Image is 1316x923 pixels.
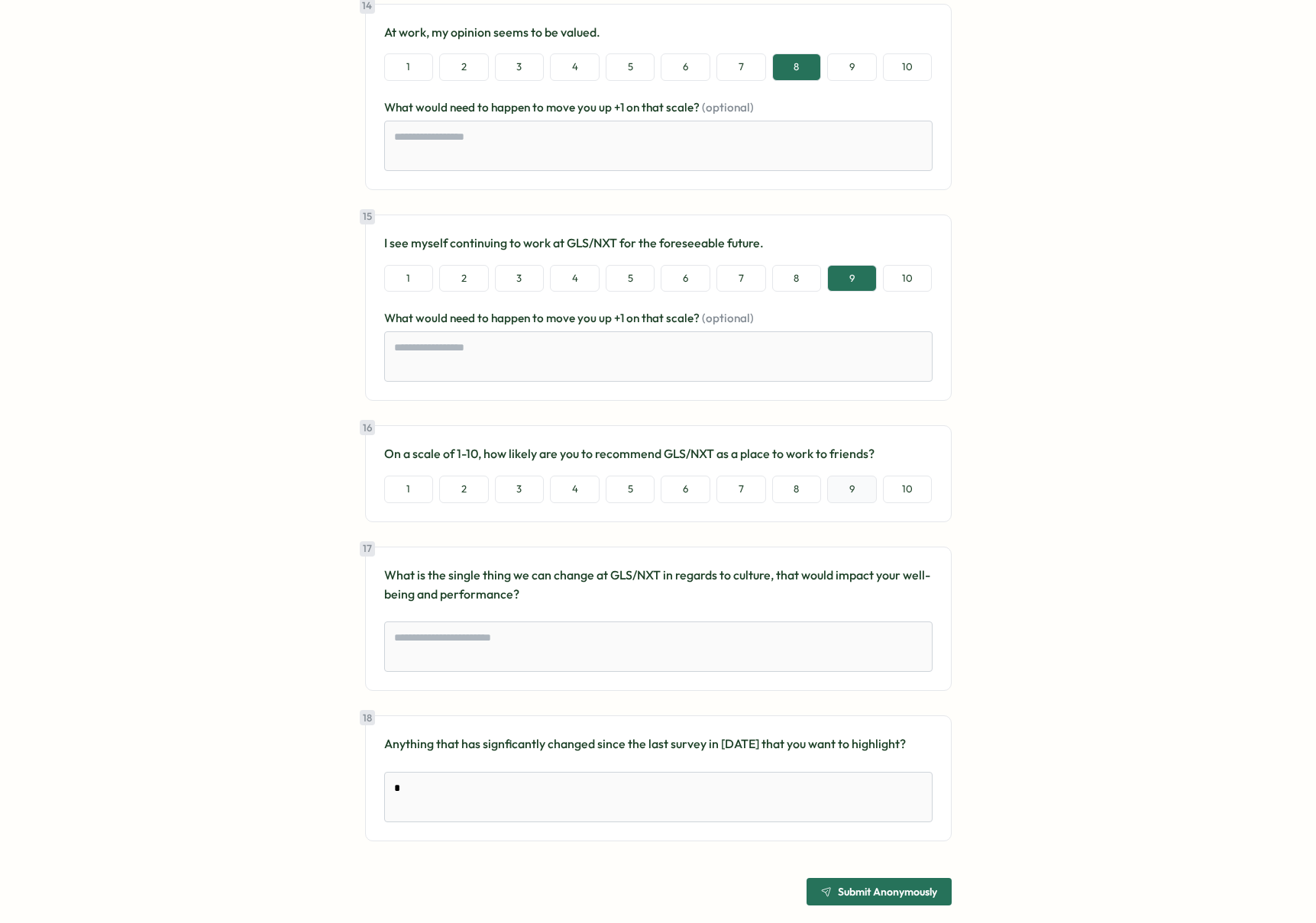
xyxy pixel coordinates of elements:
button: 3 [495,53,545,81]
button: 5 [606,476,655,503]
span: you [577,100,599,115]
span: scale? [666,100,702,115]
p: I see myself continuing to work at GLS/NXT for the foreseeable future. [384,234,933,253]
button: Submit Anonymously [807,878,952,905]
span: up [599,100,614,115]
button: 9 [827,476,877,503]
p: On a scale of 1-10, how likely are you to recommend GLS/NXT as a place to work to friends? [384,444,933,463]
p: At work, my opinion seems to be valued. [384,23,933,42]
span: What [384,100,415,115]
span: move [546,100,577,115]
span: to [532,100,546,115]
span: need [450,311,477,325]
span: (optional) [702,311,754,325]
div: 16 [360,420,375,435]
button: 8 [772,53,822,81]
button: 2 [439,476,489,503]
button: 5 [606,265,655,292]
span: (optional) [702,100,754,115]
button: 2 [439,53,489,81]
button: 9 [827,53,877,81]
span: would [415,311,450,325]
p: Anything that has signficantly changed since the last survey in [DATE] that you want to highlight? [384,734,933,754]
span: that [642,311,666,325]
button: 10 [883,53,933,81]
button: 4 [550,53,600,81]
span: +1 [614,100,626,115]
span: Submit Anonymously [838,886,937,897]
p: What is the single thing we can change at GLS/NXT in regards to culture, that would impact your w... [384,566,933,604]
span: What [384,311,415,325]
span: to [477,311,491,325]
button: 6 [661,53,710,81]
span: move [546,311,577,325]
span: +1 [614,311,626,325]
button: 7 [716,53,766,81]
button: 1 [384,476,434,503]
span: on [626,100,642,115]
button: 8 [772,265,822,292]
span: scale? [666,311,702,325]
span: up [599,311,614,325]
button: 6 [661,476,710,503]
button: 3 [495,476,545,503]
button: 1 [384,265,434,292]
span: you [577,311,599,325]
button: 4 [550,476,600,503]
div: 18 [360,710,375,725]
span: on [626,311,642,325]
button: 10 [883,265,933,292]
button: 8 [772,476,822,503]
button: 7 [716,476,766,503]
span: to [477,100,491,115]
button: 2 [439,265,489,292]
button: 7 [716,265,766,292]
span: would [415,100,450,115]
button: 6 [661,265,710,292]
span: happen [491,311,532,325]
div: 17 [360,541,375,557]
span: that [642,100,666,115]
button: 10 [883,476,933,503]
span: happen [491,100,532,115]
button: 5 [606,53,655,81]
span: need [450,100,477,115]
button: 1 [384,53,434,81]
button: 9 [827,265,877,292]
button: 4 [550,265,600,292]
div: 15 [360,209,375,224]
span: to [532,311,546,325]
button: 3 [495,265,545,292]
